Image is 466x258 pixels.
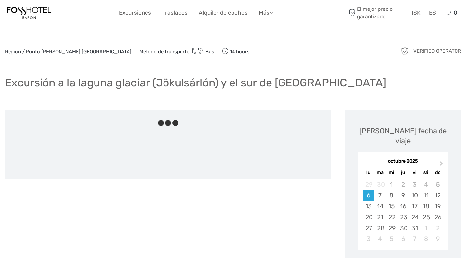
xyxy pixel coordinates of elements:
[139,47,214,56] span: Método de transporte:
[397,168,409,177] div: ju
[432,233,443,244] div: Choose domingo, 9 de noviembre de 2025
[363,168,374,177] div: lu
[363,212,374,223] div: Choose lunes, 20 de octubre de 2025
[82,49,131,55] a: [GEOGRAPHIC_DATA]
[420,212,432,223] div: Choose sábado, 25 de octubre de 2025
[374,179,386,190] div: Not available martes, 30 de septiembre de 2025
[432,212,443,223] div: Choose domingo, 26 de octubre de 2025
[374,201,386,212] div: Choose martes, 14 de octubre de 2025
[412,9,420,16] span: ISK
[374,233,386,244] div: Choose martes, 4 de noviembre de 2025
[162,8,188,18] a: Traslados
[409,223,420,233] div: Choose viernes, 31 de octubre de 2025
[409,190,420,201] div: Choose viernes, 10 de octubre de 2025
[363,201,374,212] div: Choose lunes, 13 de octubre de 2025
[191,49,214,55] a: Bus
[432,179,443,190] div: Not available domingo, 5 de octubre de 2025
[386,233,397,244] div: Choose miércoles, 5 de noviembre de 2025
[259,8,273,18] a: Más
[432,168,443,177] div: do
[363,179,374,190] div: Not available lunes, 29 de septiembre de 2025
[409,201,420,212] div: Choose viernes, 17 de octubre de 2025
[222,47,250,56] span: 14 hours
[199,8,248,18] a: Alquiler de coches
[386,201,397,212] div: Choose miércoles, 15 de octubre de 2025
[352,126,455,146] div: [PERSON_NAME] fecha de viaje
[119,8,151,18] a: Excursiones
[386,179,397,190] div: Not available miércoles, 1 de octubre de 2025
[5,5,53,21] img: 1355-f22f4eb0-fb05-4a92-9bea-b034c25151e6_logo_small.jpg
[432,201,443,212] div: Choose domingo, 19 de octubre de 2025
[409,168,420,177] div: vi
[432,223,443,233] div: Choose domingo, 2 de noviembre de 2025
[363,190,374,201] div: Choose lunes, 6 de octubre de 2025
[409,233,420,244] div: Choose viernes, 7 de noviembre de 2025
[397,201,409,212] div: Choose jueves, 16 de octubre de 2025
[5,48,131,55] span: Región / Punto [PERSON_NAME]:
[386,168,397,177] div: mi
[397,233,409,244] div: Choose jueves, 6 de noviembre de 2025
[397,179,409,190] div: Not available jueves, 2 de octubre de 2025
[413,48,461,55] span: Verified Operator
[420,233,432,244] div: Choose sábado, 8 de noviembre de 2025
[437,160,447,170] button: Next Month
[397,212,409,223] div: Choose jueves, 23 de octubre de 2025
[432,190,443,201] div: Choose domingo, 12 de octubre de 2025
[374,223,386,233] div: Choose martes, 28 de octubre de 2025
[409,179,420,190] div: Not available viernes, 3 de octubre de 2025
[400,46,410,57] img: verified_operator_grey_128.png
[420,179,432,190] div: Not available sábado, 4 de octubre de 2025
[358,158,448,165] div: octubre 2025
[426,8,439,18] div: ES
[420,223,432,233] div: Choose sábado, 1 de noviembre de 2025
[5,76,386,89] h1: Excursión a la laguna glaciar (Jökulsárlón) y el sur de [GEOGRAPHIC_DATA]
[386,212,397,223] div: Choose miércoles, 22 de octubre de 2025
[360,179,446,244] div: month 2025-10
[374,190,386,201] div: Choose martes, 7 de octubre de 2025
[386,223,397,233] div: Choose miércoles, 29 de octubre de 2025
[397,223,409,233] div: Choose jueves, 30 de octubre de 2025
[420,201,432,212] div: Choose sábado, 18 de octubre de 2025
[374,168,386,177] div: ma
[386,190,397,201] div: Choose miércoles, 8 de octubre de 2025
[374,212,386,223] div: Choose martes, 21 de octubre de 2025
[420,168,432,177] div: sá
[363,233,374,244] div: Choose lunes, 3 de noviembre de 2025
[347,6,407,20] span: El mejor precio garantizado
[409,212,420,223] div: Choose viernes, 24 de octubre de 2025
[363,223,374,233] div: Choose lunes, 27 de octubre de 2025
[420,190,432,201] div: Choose sábado, 11 de octubre de 2025
[453,9,458,16] span: 0
[397,190,409,201] div: Choose jueves, 9 de octubre de 2025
